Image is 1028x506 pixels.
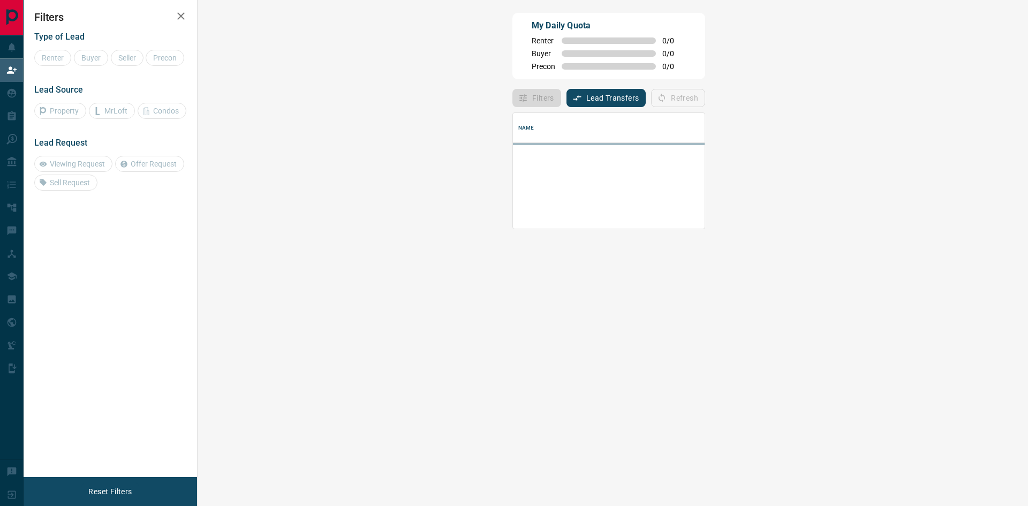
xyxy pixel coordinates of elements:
[81,482,139,501] button: Reset Filters
[662,36,686,45] span: 0 / 0
[532,36,555,45] span: Renter
[518,113,534,143] div: Name
[34,11,186,24] h2: Filters
[662,49,686,58] span: 0 / 0
[513,113,892,143] div: Name
[566,89,646,107] button: Lead Transfers
[34,138,87,148] span: Lead Request
[34,85,83,95] span: Lead Source
[532,62,555,71] span: Precon
[34,32,85,42] span: Type of Lead
[532,49,555,58] span: Buyer
[662,62,686,71] span: 0 / 0
[532,19,686,32] p: My Daily Quota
